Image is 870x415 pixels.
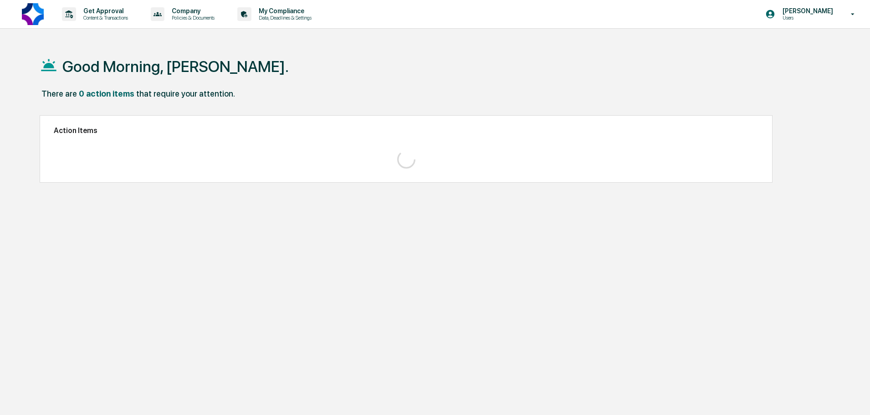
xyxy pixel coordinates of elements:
[136,89,235,98] div: that require your attention.
[62,57,289,76] h1: Good Morning, [PERSON_NAME].
[251,7,316,15] p: My Compliance
[76,7,133,15] p: Get Approval
[775,7,838,15] p: [PERSON_NAME]
[79,89,134,98] div: 0 action items
[775,15,838,21] p: Users
[54,126,758,135] h2: Action Items
[76,15,133,21] p: Content & Transactions
[164,7,219,15] p: Company
[251,15,316,21] p: Data, Deadlines & Settings
[22,3,44,25] img: logo
[41,89,77,98] div: There are
[164,15,219,21] p: Policies & Documents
